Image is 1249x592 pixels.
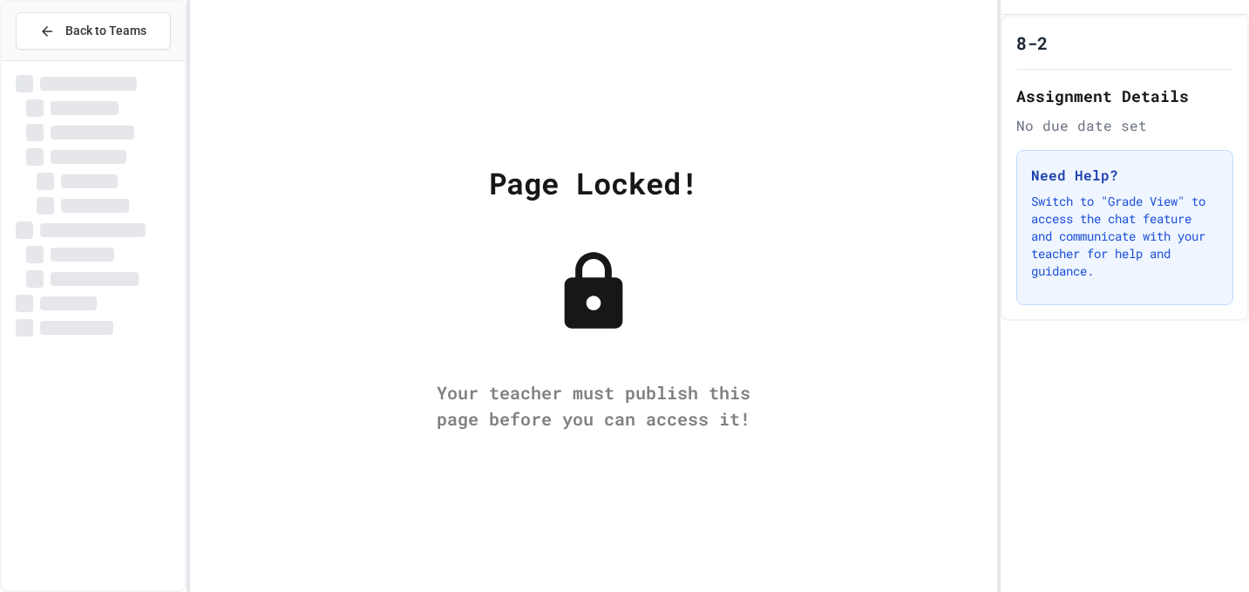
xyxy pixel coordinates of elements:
[1031,193,1218,280] p: Switch to "Grade View" to access the chat feature and communicate with your teacher for help and ...
[489,160,698,205] div: Page Locked!
[419,379,768,432] div: Your teacher must publish this page before you can access it!
[16,12,171,50] button: Back to Teams
[1016,115,1233,136] div: No due date set
[1016,84,1233,108] h2: Assignment Details
[65,22,146,40] span: Back to Teams
[1016,31,1048,55] h1: 8-2
[1031,165,1218,186] h3: Need Help?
